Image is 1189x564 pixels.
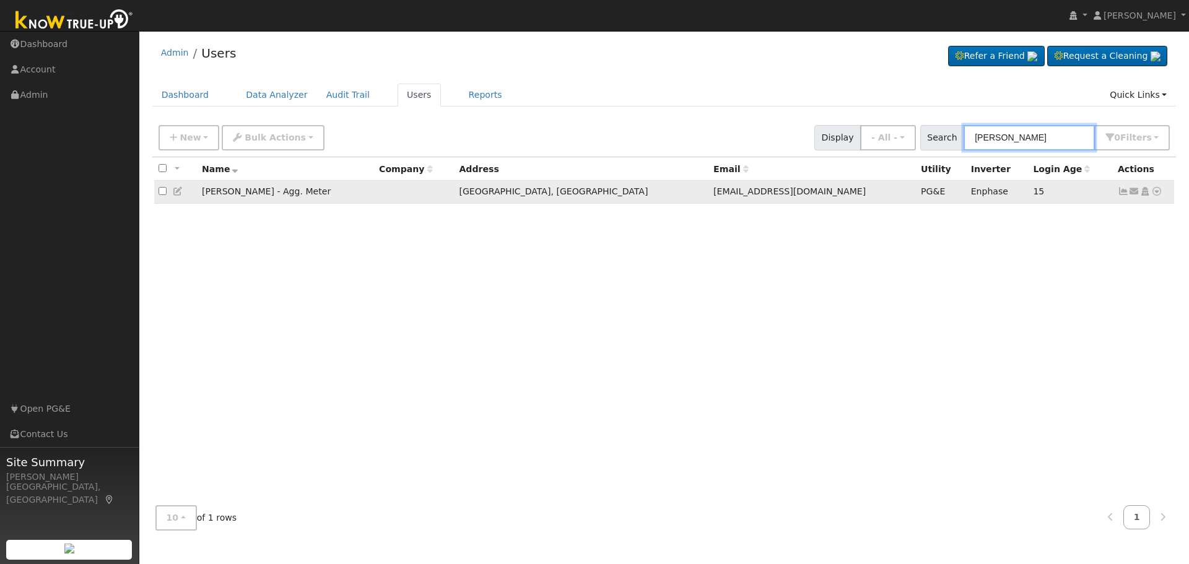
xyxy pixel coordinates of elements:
button: - All - [860,125,916,150]
a: Show Graph [1118,186,1129,196]
div: Inverter [971,163,1025,176]
td: [PERSON_NAME] - Agg. Meter [198,181,375,204]
img: retrieve [1027,51,1037,61]
a: Request a Cleaning [1047,46,1167,67]
a: Edit User [173,186,184,196]
div: [PERSON_NAME] [6,471,133,484]
div: Address [459,163,705,176]
button: 10 [155,505,197,531]
button: New [159,125,220,150]
span: New [180,132,201,142]
span: Search [920,125,964,150]
img: retrieve [64,544,74,553]
span: 07/28/2025 11:45:52 AM [1033,186,1044,196]
button: 0Filters [1094,125,1170,150]
span: Filter [1120,132,1152,142]
img: retrieve [1151,51,1161,61]
a: Data Analyzer [237,84,317,106]
a: Other actions [1151,185,1162,198]
span: 10 [167,513,179,523]
a: Refer a Friend [948,46,1045,67]
a: Users [201,46,236,61]
a: 1 [1123,505,1151,529]
input: Search [964,125,1095,150]
a: Quick Links [1100,84,1176,106]
span: Company name [379,164,432,174]
span: Days since last login [1033,164,1090,174]
span: Name [202,164,238,174]
span: [EMAIL_ADDRESS][DOMAIN_NAME] [713,186,866,196]
span: Display [814,125,861,150]
a: Dashboard [152,84,219,106]
span: Email [713,164,748,174]
div: Utility [921,163,962,176]
span: Enphase [971,186,1008,196]
a: jordanjsmith@comcast.net [1129,185,1140,198]
a: Login As [1139,186,1151,196]
span: [PERSON_NAME] [1104,11,1176,20]
div: Actions [1118,163,1170,176]
a: Reports [459,84,512,106]
span: of 1 rows [155,505,237,531]
span: Site Summary [6,454,133,471]
span: s [1146,132,1151,142]
a: Audit Trail [317,84,379,106]
div: [GEOGRAPHIC_DATA], [GEOGRAPHIC_DATA] [6,480,133,506]
button: Bulk Actions [222,125,324,150]
a: Users [398,84,441,106]
a: Map [104,495,115,505]
img: Know True-Up [9,7,139,35]
td: [GEOGRAPHIC_DATA], [GEOGRAPHIC_DATA] [455,181,709,204]
a: Admin [161,48,189,58]
span: Bulk Actions [245,132,306,142]
span: PG&E [921,186,945,196]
